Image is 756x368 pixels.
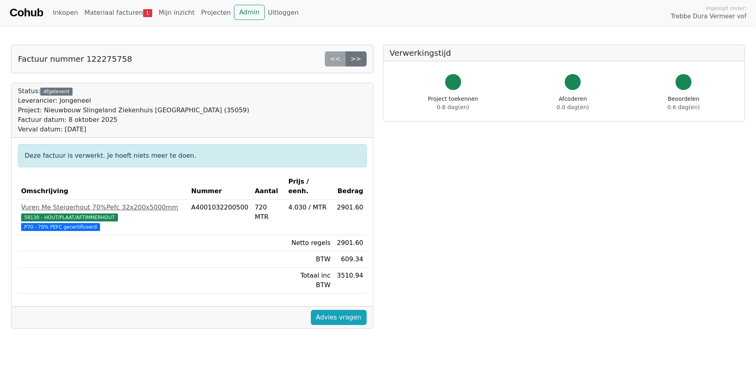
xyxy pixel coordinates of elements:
div: Vuren Me Steigerhout 70%Pefc 32x200x5000mm [21,203,185,212]
span: 1 [143,9,152,17]
a: Admin [234,5,265,20]
div: Status: [18,86,249,134]
span: P70 - 70% PEFC gecertificeerd [21,223,100,231]
div: Project toekennen [428,95,478,112]
a: Cohub [10,3,43,22]
a: Uitloggen [265,5,302,21]
td: Totaal inc BTW [285,268,334,294]
th: Omschrijving [18,174,188,200]
a: >> [346,51,367,67]
a: Mijn inzicht [155,5,198,21]
h5: Factuur nummer 122275758 [18,54,132,64]
div: Leverancier: Jongeneel [18,96,249,106]
span: Trebbe Dura Vermeer vof [671,12,746,21]
td: 2901.60 [334,200,366,235]
td: 609.34 [334,251,366,268]
a: Projecten [198,5,234,21]
span: Ingelogd onder: [706,4,746,12]
a: Inkopen [49,5,81,21]
span: 0.8 dag(en) [437,104,469,110]
td: Netto regels [285,235,334,251]
td: A4001032200500 [188,200,251,235]
div: Afgeleverd [40,88,72,96]
td: BTW [285,251,334,268]
a: Vuren Me Steigerhout 70%Pefc 32x200x5000mm58130 - HOUT/PLAAT/AFTIMMERHOUT P70 - 70% PEFC gecertif... [21,203,185,231]
th: Prijs / eenh. [285,174,334,200]
td: 3510.94 [334,268,366,294]
span: 58130 - HOUT/PLAAT/AFTIMMERHOUT [21,213,118,221]
div: Verval datum: [DATE] [18,125,249,134]
div: Deze factuur is verwerkt. Je hoeft niets meer te doen. [18,144,367,167]
div: Beoordelen [668,95,700,112]
th: Nummer [188,174,251,200]
div: 720 MTR [255,203,282,222]
a: Advies vragen [311,310,367,325]
th: Aantal [251,174,285,200]
div: Afcoderen [557,95,589,112]
td: 2901.60 [334,235,366,251]
h5: Verwerkingstijd [390,48,738,58]
div: 4.030 / MTR [288,203,330,212]
span: 0.0 dag(en) [557,104,589,110]
div: Project: Nieuwbouw Slingeland Ziekenhuis [GEOGRAPHIC_DATA] (35059) [18,106,249,115]
a: Materiaal facturen1 [81,5,155,21]
span: 0.6 dag(en) [668,104,700,110]
div: Factuur datum: 8 oktober 2025 [18,115,249,125]
th: Bedrag [334,174,366,200]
